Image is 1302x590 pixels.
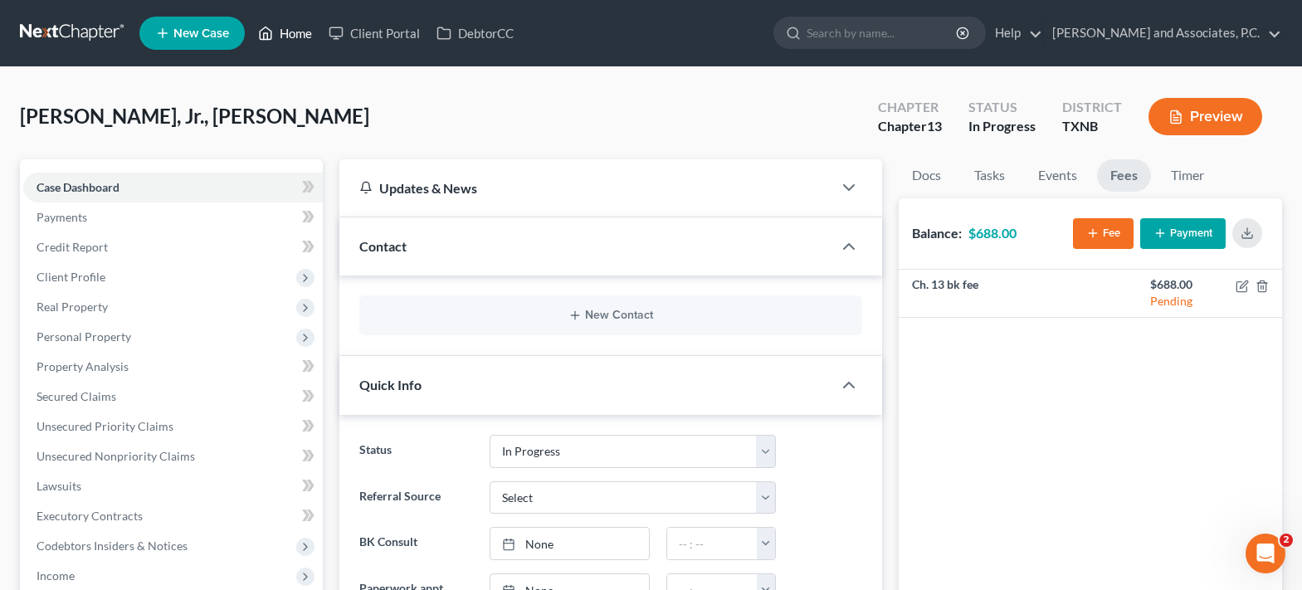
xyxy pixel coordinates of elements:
[37,300,108,314] span: Real Property
[490,528,649,559] a: None
[1025,159,1090,192] a: Events
[23,382,323,412] a: Secured Claims
[37,568,75,583] span: Income
[37,329,131,344] span: Personal Property
[37,210,87,224] span: Payments
[320,18,428,48] a: Client Portal
[1062,117,1122,136] div: TXNB
[37,509,143,523] span: Executory Contracts
[23,441,323,471] a: Unsecured Nonpriority Claims
[968,225,1017,241] strong: $688.00
[899,159,954,192] a: Docs
[23,412,323,441] a: Unsecured Priority Claims
[667,528,758,559] input: -- : --
[1104,293,1192,310] div: Pending
[23,232,323,262] a: Credit Report
[23,471,323,501] a: Lawsuits
[250,18,320,48] a: Home
[37,449,195,463] span: Unsecured Nonpriority Claims
[37,359,129,373] span: Property Analysis
[987,18,1042,48] a: Help
[1280,534,1293,547] span: 2
[351,527,481,560] label: BK Consult
[1097,159,1151,192] a: Fees
[1073,218,1134,249] button: Fee
[359,179,812,197] div: Updates & News
[37,180,119,194] span: Case Dashboard
[351,435,481,468] label: Status
[927,118,942,134] span: 13
[23,352,323,382] a: Property Analysis
[37,270,105,284] span: Client Profile
[173,27,229,40] span: New Case
[428,18,522,48] a: DebtorCC
[1104,276,1192,293] div: $688.00
[878,117,942,136] div: Chapter
[878,98,942,117] div: Chapter
[1062,98,1122,117] div: District
[23,202,323,232] a: Payments
[23,501,323,531] a: Executory Contracts
[37,389,116,403] span: Secured Claims
[1246,534,1285,573] iframe: Intercom live chat
[961,159,1018,192] a: Tasks
[373,309,849,322] button: New Contact
[359,238,407,254] span: Contact
[899,270,1090,318] td: Ch. 13 bk fee
[23,173,323,202] a: Case Dashboard
[1044,18,1281,48] a: [PERSON_NAME] and Associates, P.C.
[359,377,422,393] span: Quick Info
[968,98,1036,117] div: Status
[37,240,108,254] span: Credit Report
[807,17,958,48] input: Search by name...
[20,104,369,128] span: [PERSON_NAME], Jr., [PERSON_NAME]
[1148,98,1262,135] button: Preview
[351,481,481,514] label: Referral Source
[37,419,173,433] span: Unsecured Priority Claims
[968,117,1036,136] div: In Progress
[37,539,188,553] span: Codebtors Insiders & Notices
[1140,218,1226,249] button: Payment
[37,479,81,493] span: Lawsuits
[912,225,962,241] strong: Balance:
[1158,159,1217,192] a: Timer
